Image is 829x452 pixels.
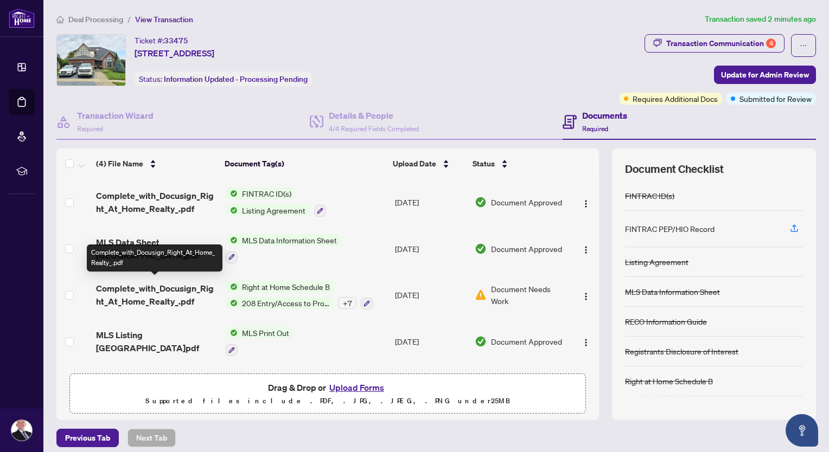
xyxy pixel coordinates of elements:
[226,297,238,309] img: Status Icon
[633,93,718,105] span: Requires Additional Docs
[96,236,217,262] span: MLS Data Sheet [GEOGRAPHIC_DATA]pdf
[388,148,468,179] th: Upload Date
[65,429,110,447] span: Previous Tab
[9,8,35,28] img: logo
[625,345,738,357] div: Registrants Disclosure of Interest
[491,283,566,307] span: Document Needs Work
[135,15,193,24] span: View Transaction
[220,148,388,179] th: Document Tag(s)
[491,243,562,255] span: Document Approved
[393,158,436,170] span: Upload Date
[226,188,326,217] button: Status IconFINTRAC ID(s)Status IconListing Agreement
[238,204,310,216] span: Listing Agreement
[739,93,812,105] span: Submitted for Review
[577,333,595,350] button: Logo
[577,240,595,257] button: Logo
[491,335,562,347] span: Document Approved
[582,338,590,347] img: Logo
[582,292,590,301] img: Logo
[238,234,341,246] span: MLS Data Information Sheet
[625,315,707,327] div: RECO Information Guide
[96,189,217,215] span: Complete_with_Docusign_Right_At_Home_Realty_.pdf
[226,327,294,356] button: Status IconMLS Print Out
[800,42,807,49] span: ellipsis
[721,66,809,83] span: Update for Admin Review
[238,297,334,309] span: 208 Entry/Access to Property Seller Acknowledgement
[77,109,154,122] h4: Transaction Wizard
[338,297,356,309] div: + 7
[76,395,579,408] p: Supported files include .PDF, .JPG, .JPEG, .PNG under 25 MB
[164,74,308,84] span: Information Updated - Processing Pending
[268,380,387,395] span: Drag & Drop or
[625,286,720,298] div: MLS Data Information Sheet
[625,256,688,268] div: Listing Agreement
[96,158,143,170] span: (4) File Name
[87,244,222,272] div: Complete_with_Docusign_Right_At_Home_Realty_.pdf
[57,35,125,86] img: IMG-X12118626_1.jpg
[475,335,487,347] img: Document Status
[56,16,64,23] span: home
[766,38,776,48] div: 4
[92,148,221,179] th: (4) File Name
[226,281,238,293] img: Status Icon
[625,375,713,387] div: Right at Home Schedule B
[127,13,131,25] li: /
[326,380,387,395] button: Upload Forms
[786,414,818,447] button: Open asap
[577,193,595,211] button: Logo
[164,36,188,46] span: 33475
[475,243,487,255] img: Document Status
[226,281,373,310] button: Status IconRight at Home Schedule BStatus Icon208 Entry/Access to Property Seller Acknowledgement+7
[70,374,585,414] span: Drag & Drop orUpload FormsSupported files include .PDF, .JPG, .JPEG, .PNG under25MB
[705,13,816,25] article: Transaction saved 2 minutes ago
[577,286,595,304] button: Logo
[135,47,214,60] span: [STREET_ADDRESS]
[475,196,487,208] img: Document Status
[135,72,312,86] div: Status:
[582,199,590,208] img: Logo
[11,420,32,441] img: Profile Icon
[96,282,217,308] span: Complete_with_Docusign_Right_At_Home_Realty_.pdf
[475,289,487,301] img: Document Status
[491,196,562,208] span: Document Approved
[68,15,123,24] span: Deal Processing
[226,327,238,339] img: Status Icon
[226,234,238,246] img: Status Icon
[238,281,334,293] span: Right at Home Schedule B
[238,327,294,339] span: MLS Print Out
[329,125,419,133] span: 4/4 Required Fields Completed
[329,109,419,122] h4: Details & People
[468,148,567,179] th: Status
[238,188,296,199] span: FINTRAC ID(s)
[391,272,471,319] td: [DATE]
[135,34,188,47] div: Ticket #:
[391,179,471,225] td: [DATE]
[226,188,238,199] img: Status Icon
[96,328,217,354] span: MLS Listing [GEOGRAPHIC_DATA]pdf
[645,34,785,53] button: Transaction Communication4
[473,158,495,170] span: Status
[77,125,103,133] span: Required
[666,35,776,52] div: Transaction Communication
[582,246,590,254] img: Logo
[226,204,238,216] img: Status Icon
[714,66,816,84] button: Update for Admin Review
[391,318,471,365] td: [DATE]
[582,125,608,133] span: Required
[226,234,341,263] button: Status IconMLS Data Information Sheet
[582,109,627,122] h4: Documents
[625,162,724,177] span: Document Checklist
[625,223,715,235] div: FINTRAC PEP/HIO Record
[127,429,176,447] button: Next Tab
[391,225,471,272] td: [DATE]
[56,429,119,447] button: Previous Tab
[625,190,674,202] div: FINTRAC ID(s)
